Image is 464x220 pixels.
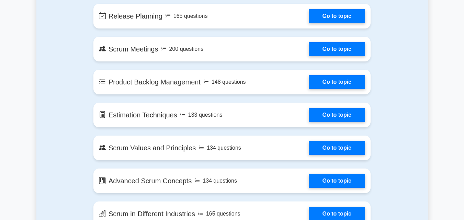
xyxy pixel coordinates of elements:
[309,108,365,122] a: Go to topic
[309,9,365,23] a: Go to topic
[309,75,365,89] a: Go to topic
[309,141,365,155] a: Go to topic
[309,42,365,56] a: Go to topic
[309,174,365,188] a: Go to topic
